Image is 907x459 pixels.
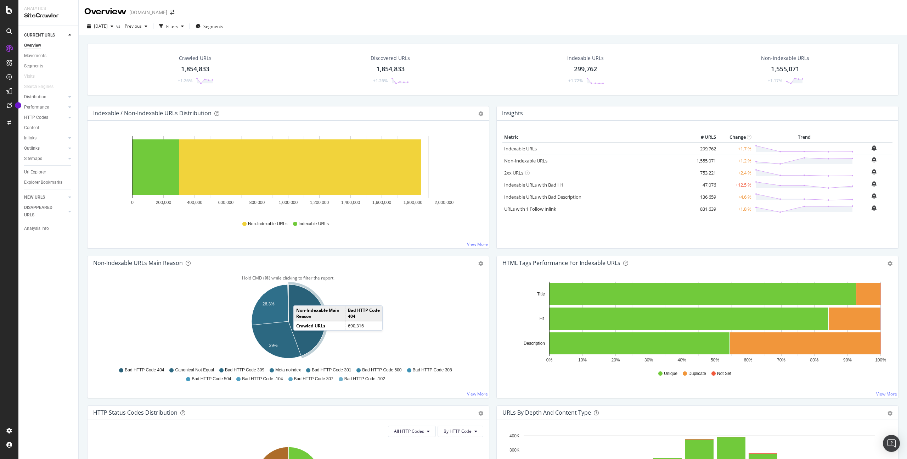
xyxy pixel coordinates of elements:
[341,200,360,205] text: 1,400,000
[664,371,677,377] span: Unique
[24,114,66,121] a: HTTP Codes
[294,321,345,330] td: Crawled URLs
[94,23,108,29] span: 2025 Sep. 11th
[504,145,537,152] a: Indexable URLs
[771,65,799,74] div: 1,555,071
[24,32,66,39] a: CURRENT URLS
[156,21,187,32] button: Filters
[193,21,226,32] button: Segments
[24,145,66,152] a: Outlinks
[467,391,488,397] a: View More
[578,358,587,363] text: 10%
[467,241,488,247] a: View More
[84,21,116,32] button: [DATE]
[24,83,61,90] a: Search Engines
[24,104,49,111] div: Performance
[15,102,21,109] div: Tooltip anchor
[689,191,718,203] td: 136,659
[502,109,523,118] h4: Insights
[502,282,892,364] div: A chart.
[24,52,46,60] div: Movements
[24,168,73,176] a: Url Explorer
[24,204,66,219] a: DISAPPEARED URLS
[444,428,472,434] span: By HTTP Code
[478,111,483,116] div: gear
[540,316,545,321] text: H1
[438,426,483,437] button: By HTTP Code
[744,358,752,363] text: 60%
[24,6,73,12] div: Analytics
[248,221,287,227] span: Non-Indexable URLs
[24,93,46,101] div: Distribution
[203,23,223,29] span: Segments
[373,78,388,84] div: +1.26%
[24,134,66,142] a: Inlinks
[689,143,718,155] td: 299,762
[125,367,164,373] span: Bad HTTP Code 404
[24,62,73,70] a: Segments
[509,433,519,438] text: 400K
[24,155,66,162] a: Sitemaps
[24,42,41,49] div: Overview
[131,200,134,205] text: 0
[504,194,581,200] a: Indexable URLs with Bad Description
[24,179,73,186] a: Explorer Bookmarks
[717,371,731,377] span: Not Set
[344,376,385,382] span: Bad HTTP Code -102
[263,302,275,306] text: 26.3%
[875,358,886,363] text: 100%
[568,78,583,84] div: +1.72%
[218,200,234,205] text: 600,000
[84,6,126,18] div: Overview
[611,358,620,363] text: 20%
[192,376,231,382] span: Bad HTTP Code 504
[93,110,212,117] div: Indexable / Non-Indexable URLs Distribution
[371,55,410,62] div: Discovered URLs
[294,376,333,382] span: Bad HTTP Code 307
[249,200,265,205] text: 800,000
[502,409,591,416] div: URLs by Depth and Content Type
[24,104,66,111] a: Performance
[345,321,382,330] td: 690,316
[688,371,706,377] span: Duplicate
[93,409,178,416] div: HTTP Status Codes Distribution
[872,157,877,162] div: bell-plus
[810,358,818,363] text: 80%
[279,200,298,205] text: 1,000,000
[275,367,301,373] span: Meta noindex
[718,155,753,167] td: +1.2 %
[24,32,55,39] div: CURRENT URLS
[537,292,545,297] text: Title
[404,200,423,205] text: 1,800,000
[122,21,150,32] button: Previous
[310,200,329,205] text: 1,200,000
[435,200,454,205] text: 2,000,000
[156,200,171,205] text: 200,000
[777,358,785,363] text: 70%
[689,132,718,143] th: # URLS
[24,194,66,201] a: NEW URLS
[689,203,718,215] td: 831,639
[394,428,424,434] span: All HTTP Codes
[504,182,563,188] a: Indexable URLs with Bad H1
[93,132,483,214] svg: A chart.
[872,145,877,151] div: bell-plus
[24,204,60,219] div: DISAPPEARED URLS
[178,78,192,84] div: +1.26%
[718,191,753,203] td: +4.6 %
[753,132,855,143] th: Trend
[24,124,73,132] a: Content
[478,411,483,416] div: gear
[24,179,62,186] div: Explorer Bookmarks
[24,12,73,20] div: SiteCrawler
[761,55,809,62] div: Non-Indexable URLs
[24,83,53,90] div: Search Engines
[504,206,556,212] a: URLs with 1 Follow Inlink
[718,179,753,191] td: +12.5 %
[24,52,73,60] a: Movements
[24,225,73,232] a: Analysis Info
[362,367,401,373] span: Bad HTTP Code 500
[872,181,877,187] div: bell-plus
[129,9,167,16] div: [DOMAIN_NAME]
